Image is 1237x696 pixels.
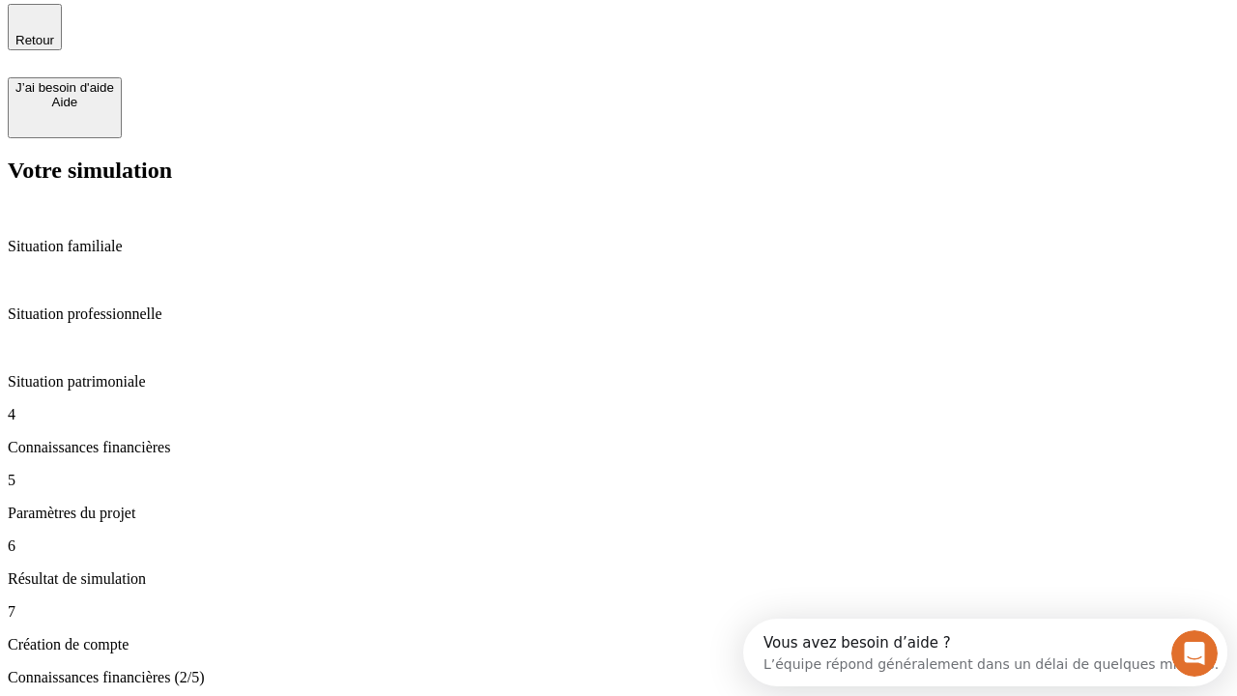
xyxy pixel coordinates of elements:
[15,80,114,95] div: J’ai besoin d'aide
[8,305,1229,323] p: Situation professionnelle
[8,406,1229,423] p: 4
[743,619,1227,686] iframe: Intercom live chat discovery launcher
[8,4,62,50] button: Retour
[8,636,1229,653] p: Création de compte
[8,77,122,138] button: J’ai besoin d'aideAide
[8,158,1229,184] h2: Votre simulation
[8,570,1229,588] p: Résultat de simulation
[15,33,54,47] span: Retour
[8,537,1229,555] p: 6
[20,16,475,32] div: Vous avez besoin d’aide ?
[8,603,1229,621] p: 7
[8,505,1229,522] p: Paramètres du projet
[15,95,114,109] div: Aide
[8,439,1229,456] p: Connaissances financières
[8,669,1229,686] p: Connaissances financières (2/5)
[8,373,1229,391] p: Situation patrimoniale
[8,472,1229,489] p: 5
[1171,630,1218,677] iframe: Intercom live chat
[8,8,532,61] div: Ouvrir le Messenger Intercom
[8,238,1229,255] p: Situation familiale
[20,32,475,52] div: L’équipe répond généralement dans un délai de quelques minutes.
